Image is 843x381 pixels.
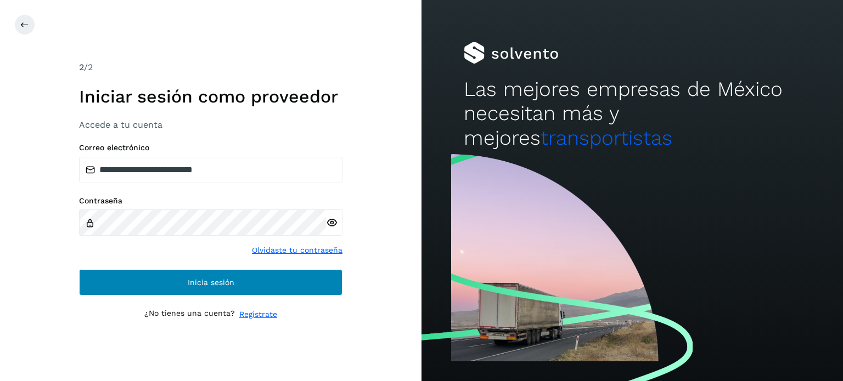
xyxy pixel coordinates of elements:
[79,62,84,72] span: 2
[188,278,234,286] span: Inicia sesión
[79,86,342,107] h1: Iniciar sesión como proveedor
[144,309,235,320] p: ¿No tienes una cuenta?
[239,309,277,320] a: Regístrate
[79,196,342,206] label: Contraseña
[79,143,342,152] label: Correo electrónico
[252,244,342,256] a: Olvidaste tu contraseña
[79,269,342,295] button: Inicia sesión
[79,61,342,74] div: /2
[464,77,801,150] h2: Las mejores empresas de México necesitan más y mejores
[541,126,672,150] span: transportistas
[79,120,342,130] h3: Accede a tu cuenta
